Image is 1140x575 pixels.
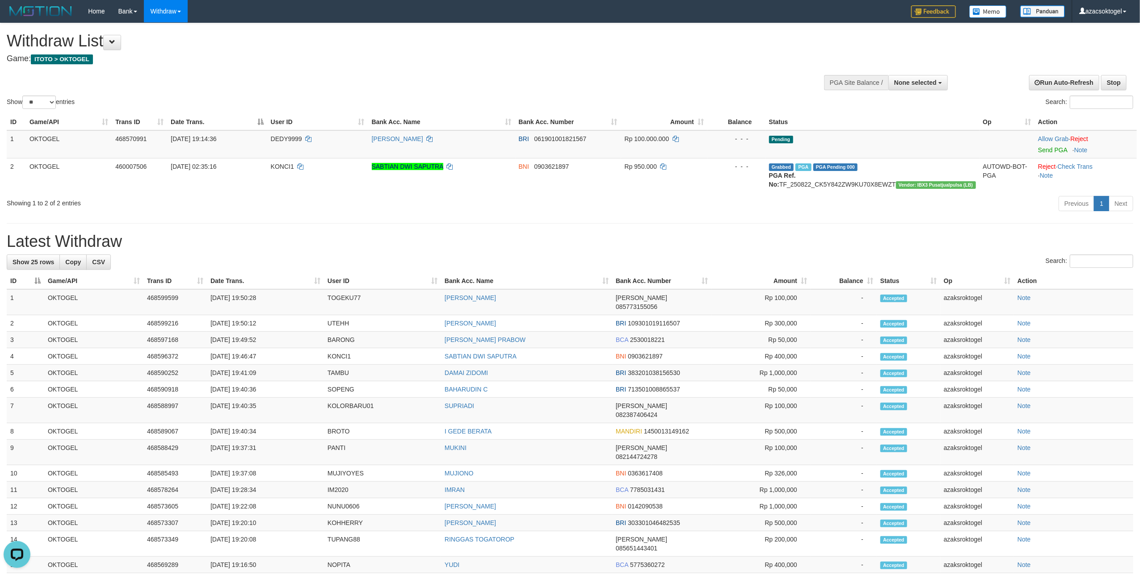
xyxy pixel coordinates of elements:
[7,32,751,50] h1: Withdraw List
[167,114,267,130] th: Date Trans.: activate to sort column descending
[616,545,657,552] span: Copy 085651443401 to clipboard
[616,536,667,543] span: [PERSON_NAME]
[880,403,907,410] span: Accepted
[1018,336,1031,343] a: Note
[207,348,324,365] td: [DATE] 19:46:47
[616,402,667,409] span: [PERSON_NAME]
[7,423,44,440] td: 8
[940,381,1014,398] td: azaksroktogel
[630,336,665,343] span: Copy 2530018221 to clipboard
[44,498,143,515] td: OKTOGEL
[625,135,669,142] span: Rp 100.000.000
[616,336,628,343] span: BCA
[86,254,111,270] a: CSV
[207,423,324,440] td: [DATE] 19:40:34
[445,470,474,477] a: MUJIONO
[324,482,441,498] td: IM2020
[44,381,143,398] td: OKTOGEL
[1035,158,1137,192] td: · ·
[880,470,907,478] span: Accepted
[940,315,1014,332] td: azaksroktogel
[711,315,811,332] td: Rp 300,000
[880,445,907,452] span: Accepted
[7,440,44,465] td: 9
[896,181,976,189] span: Vendor URL: https://dashboard.q2checkout.com/secure
[880,562,907,569] span: Accepted
[324,365,441,381] td: TAMBU
[811,515,877,531] td: -
[811,423,877,440] td: -
[1038,135,1068,142] a: Allow Grab
[811,365,877,381] td: -
[445,519,496,526] a: [PERSON_NAME]
[625,163,657,170] span: Rp 950.000
[207,440,324,465] td: [DATE] 19:37:31
[143,315,207,332] td: 468599216
[616,303,657,310] span: Copy 085773155056 to clipboard
[372,163,443,170] a: SABTIAN DWI SAPUTRA
[143,557,207,573] td: 468569289
[1018,519,1031,526] a: Note
[44,273,143,289] th: Game/API: activate to sort column ascending
[207,515,324,531] td: [DATE] 19:20:10
[143,289,207,315] td: 468599599
[1070,96,1133,109] input: Search:
[1018,536,1031,543] a: Note
[628,503,663,510] span: Copy 0142090538 to clipboard
[7,114,26,130] th: ID
[711,465,811,482] td: Rp 326,000
[940,515,1014,531] td: azaksroktogel
[44,531,143,557] td: OKTOGEL
[7,515,44,531] td: 13
[980,114,1035,130] th: Op: activate to sort column ascending
[7,365,44,381] td: 5
[711,365,811,381] td: Rp 1,000,000
[880,428,907,436] span: Accepted
[7,130,26,158] td: 1
[26,158,112,192] td: OKTOGEL
[1038,135,1070,142] span: ·
[143,482,207,498] td: 468578264
[940,398,1014,423] td: azaksroktogel
[628,386,680,393] span: Copy 713501008865537 to clipboard
[628,353,663,360] span: Copy 0903621897 to clipboard
[628,519,680,526] span: Copy 303301046482535 to clipboard
[616,470,626,477] span: BNI
[1029,75,1099,90] a: Run Auto-Refresh
[143,273,207,289] th: Trans ID: activate to sort column ascending
[271,135,302,142] span: DEDY9999
[324,465,441,482] td: MUJIYOYES
[324,498,441,515] td: NUNU0606
[880,320,907,328] span: Accepted
[769,172,796,188] b: PGA Ref. No:
[880,353,907,361] span: Accepted
[880,520,907,527] span: Accepted
[7,289,44,315] td: 1
[445,402,474,409] a: SUPRIADI
[7,273,44,289] th: ID: activate to sort column descending
[445,294,496,301] a: [PERSON_NAME]
[811,315,877,332] td: -
[769,136,793,143] span: Pending
[143,365,207,381] td: 468590252
[616,386,626,393] span: BRI
[207,531,324,557] td: [DATE] 19:20:08
[324,273,441,289] th: User ID: activate to sort column ascending
[445,336,526,343] a: [PERSON_NAME] PRABOW
[1094,196,1109,211] a: 1
[811,398,877,423] td: -
[1038,146,1067,154] a: Send PGA
[628,369,680,376] span: Copy 383201038156530 to clipboard
[616,503,626,510] span: BNI
[616,353,626,360] span: BNI
[143,440,207,465] td: 468588429
[7,398,44,423] td: 7
[115,163,147,170] span: 460007506
[711,332,811,348] td: Rp 50,000
[7,195,468,208] div: Showing 1 to 2 of 2 entries
[1058,163,1093,170] a: Check Trans
[7,498,44,515] td: 12
[811,498,877,515] td: -
[616,453,657,460] span: Copy 082144724278 to clipboard
[711,498,811,515] td: Rp 1,000,000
